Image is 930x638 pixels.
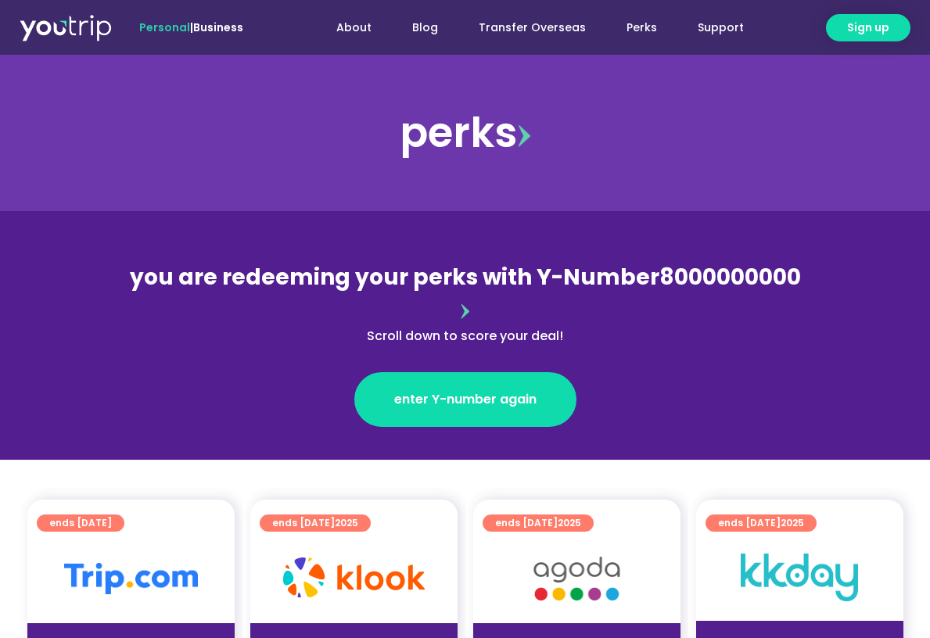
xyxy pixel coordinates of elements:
[260,514,371,532] a: ends [DATE]2025
[130,262,659,292] span: you are redeeming your perks with Y-Number
[606,13,677,42] a: Perks
[126,261,805,346] div: 8000000000
[354,372,576,427] a: enter Y-number again
[781,516,804,529] span: 2025
[483,514,594,532] a: ends [DATE]2025
[826,14,910,41] a: Sign up
[285,13,764,42] nav: Menu
[272,514,358,532] span: ends [DATE]
[847,20,889,36] span: Sign up
[706,514,817,532] a: ends [DATE]2025
[49,514,112,532] span: ends [DATE]
[394,390,537,409] span: enter Y-number again
[139,20,190,35] span: Personal
[677,13,764,42] a: Support
[335,516,358,529] span: 2025
[392,13,458,42] a: Blog
[193,20,243,35] a: Business
[558,516,581,529] span: 2025
[139,20,243,35] span: |
[316,13,392,42] a: About
[718,514,804,532] span: ends [DATE]
[458,13,606,42] a: Transfer Overseas
[495,514,581,532] span: ends [DATE]
[37,514,124,532] a: ends [DATE]
[126,327,805,346] div: Scroll down to score your deal!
